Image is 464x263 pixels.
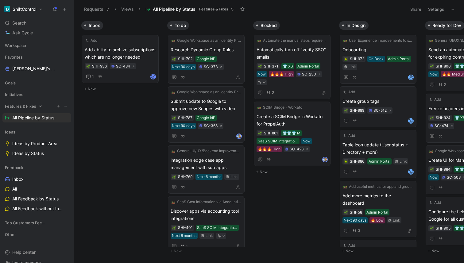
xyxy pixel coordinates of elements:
div: 🪲 [344,57,348,61]
img: avatar [237,134,241,138]
a: Ideas by Status [2,149,71,158]
span: 3 [358,229,360,233]
span: Inbox [89,22,100,29]
button: New [253,168,334,176]
button: 🌱 [344,108,348,113]
button: 2 [265,89,275,96]
div: 🌱 [172,116,176,120]
span: Submit update to Google to approve new Scopes with video [171,98,242,112]
button: 3 [351,227,362,234]
img: 🛤️ [257,106,261,109]
button: Views [118,5,137,14]
div: 🔥🔥🔥 High [258,146,280,152]
div: Goals [2,78,71,89]
span: Automate the manual steps required to finish onboarding a customer after org creation [263,37,327,44]
a: Ideas by Product Area [2,139,71,148]
div: SHI-401 [178,225,193,231]
div: SHI-371 [264,63,278,69]
div: Initiatives [2,90,71,99]
div: SC-512 [373,107,387,114]
span: To do [175,22,186,29]
span: Google Workspace as an Identity Provider (IdP) Integration [177,37,241,44]
div: 🔥 Low [371,217,384,223]
button: Add [428,96,442,102]
button: 1 [179,243,189,249]
button: 🌱 [430,167,434,172]
button: 🛤️SaaS Cost Information via Accounting Integrations [171,199,242,205]
div: Now [303,138,311,144]
span: All [12,186,17,192]
span: 2 [272,91,274,95]
img: 🌱 [172,226,176,230]
button: 🌱 [172,175,176,179]
span: Table icon update (User status + Directory + more) [342,141,414,156]
img: 🛤️ [172,39,175,42]
div: SHI-989 [350,107,364,114]
div: Link [230,174,238,180]
button: Share [408,5,424,14]
button: Add [342,133,356,139]
img: 🌱 [172,175,176,179]
span: Ready for Dev [432,22,461,29]
span: Add useful metrics for app and group membership changes [349,184,413,190]
div: Top Customers Feedback [2,218,71,229]
div: SHI-972 [350,56,364,62]
div: Favorites [2,52,71,62]
h1: ShiftControl [13,6,36,12]
div: Features & Fixes [2,102,71,111]
span: SCIM Bridge - Workato [263,104,302,110]
img: 🛤️ [343,39,347,42]
div: Now [430,174,438,180]
div: SHI-924 [436,115,450,121]
button: Add [342,242,356,249]
span: Goals [5,80,16,86]
span: Add more metrics to the dashboard [342,192,414,207]
button: 🛤️Google Workspace as an Identity Provider (IdP) Integration [171,89,242,95]
div: SC-373 [204,64,218,70]
button: Settings [425,5,447,14]
button: 🌱 [430,226,434,230]
div: SHI-936 [92,63,107,69]
img: 🌱 [86,65,90,68]
span: 1 [186,244,188,248]
img: 🌱 [344,109,348,113]
span: Create group tags [342,98,414,105]
div: 🔥🔥🔥 High [270,71,293,77]
button: New [167,247,248,255]
button: In Design [339,21,369,30]
span: 2 [444,83,446,87]
div: Link [206,233,213,239]
span: Ideas [5,129,15,135]
div: Next 90 days [344,217,366,223]
span: [PERSON_NAME]'s Work [12,66,59,72]
div: Other [2,230,71,241]
div: Workspace [2,41,71,50]
img: 🌱 [430,168,434,172]
div: SHI-792 [178,56,192,62]
img: 🛤️ [257,39,261,42]
img: 🛤️ [429,149,433,153]
img: 🛤️ [172,90,175,94]
div: K [151,75,155,79]
img: 🌱 [258,132,262,135]
button: New [339,247,420,255]
div: Google IdP [197,56,215,62]
span: Research Dynamic Group Rules [171,46,242,53]
div: Next 90 days [172,123,195,129]
button: All Pipeline by StatusFeatures & Fixes [143,5,237,14]
span: User Experience improvements to support Google workspace as an IdP [349,37,413,44]
div: 🌱 [430,64,434,68]
div: E [409,119,413,123]
div: IdeasIdeas by Product AreaIdeas by Status [2,127,71,158]
a: AddAdd ability to archive subscriptions which are no longer neededSC-4841K [82,35,159,83]
button: Inbox [81,21,103,30]
span: Automatically turn off "verify SSO" emails [257,46,328,61]
span: Discover apps via accounting tool integrations [171,207,242,222]
img: 🛤️ [172,200,175,204]
div: SC-474 [435,123,448,129]
img: ShiftControl [4,6,10,12]
img: 🌱 [430,65,434,68]
a: Ask Cycle [2,28,71,37]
